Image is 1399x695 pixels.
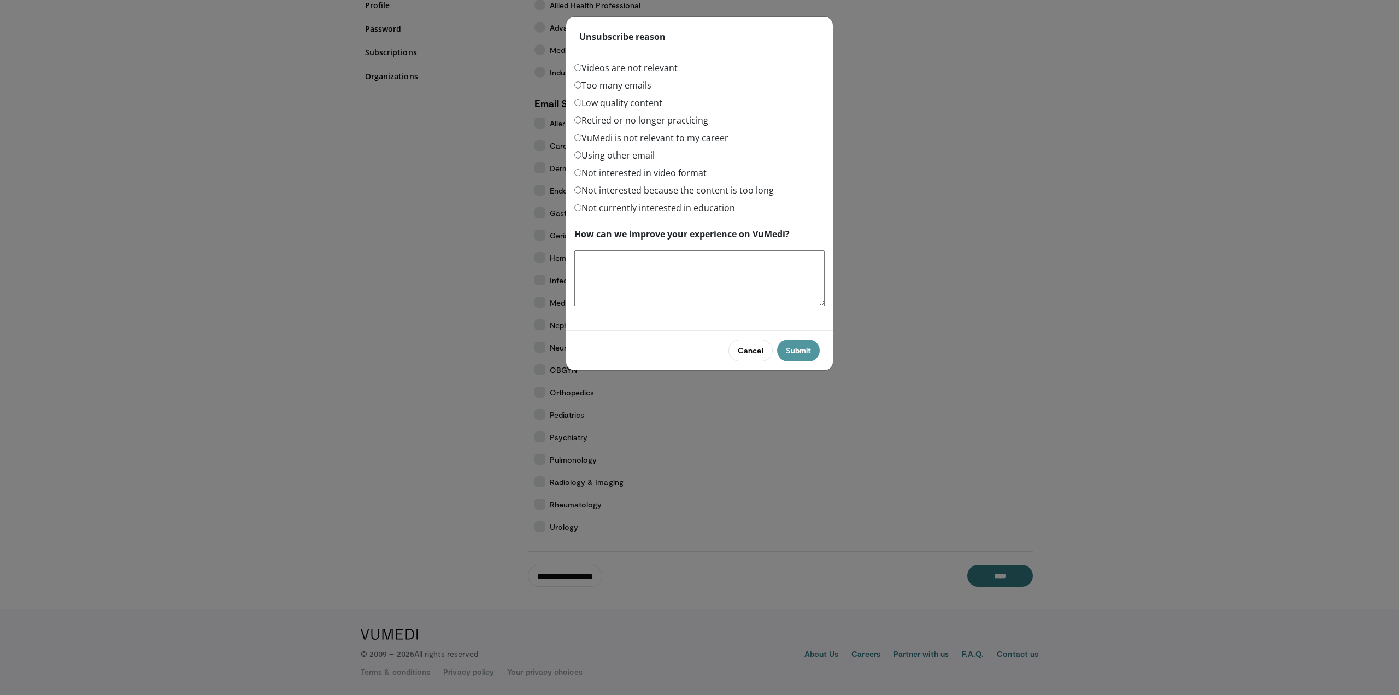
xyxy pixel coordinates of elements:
[574,149,655,162] label: Using other email
[574,99,581,106] input: Low quality content
[574,184,774,197] label: Not interested because the content is too long
[579,30,666,43] strong: Unsubscribe reason
[574,131,728,144] label: VuMedi is not relevant to my career
[574,116,581,124] input: Retired or no longer practicing
[574,134,581,141] input: VuMedi is not relevant to my career
[574,81,581,89] input: Too many emails
[574,201,735,214] label: Not currently interested in education
[574,227,790,241] label: How can we improve your experience on VuMedi?
[728,340,772,361] button: Cancel
[574,166,707,179] label: Not interested in video format
[574,169,581,176] input: Not interested in video format
[574,61,678,74] label: Videos are not relevant
[574,204,581,211] input: Not currently interested in education
[574,186,581,194] input: Not interested because the content is too long
[574,114,708,127] label: Retired or no longer practicing
[777,340,820,361] button: Submit
[574,96,662,109] label: Low quality content
[574,151,581,159] input: Using other email
[574,79,651,92] label: Too many emails
[574,64,581,71] input: Videos are not relevant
